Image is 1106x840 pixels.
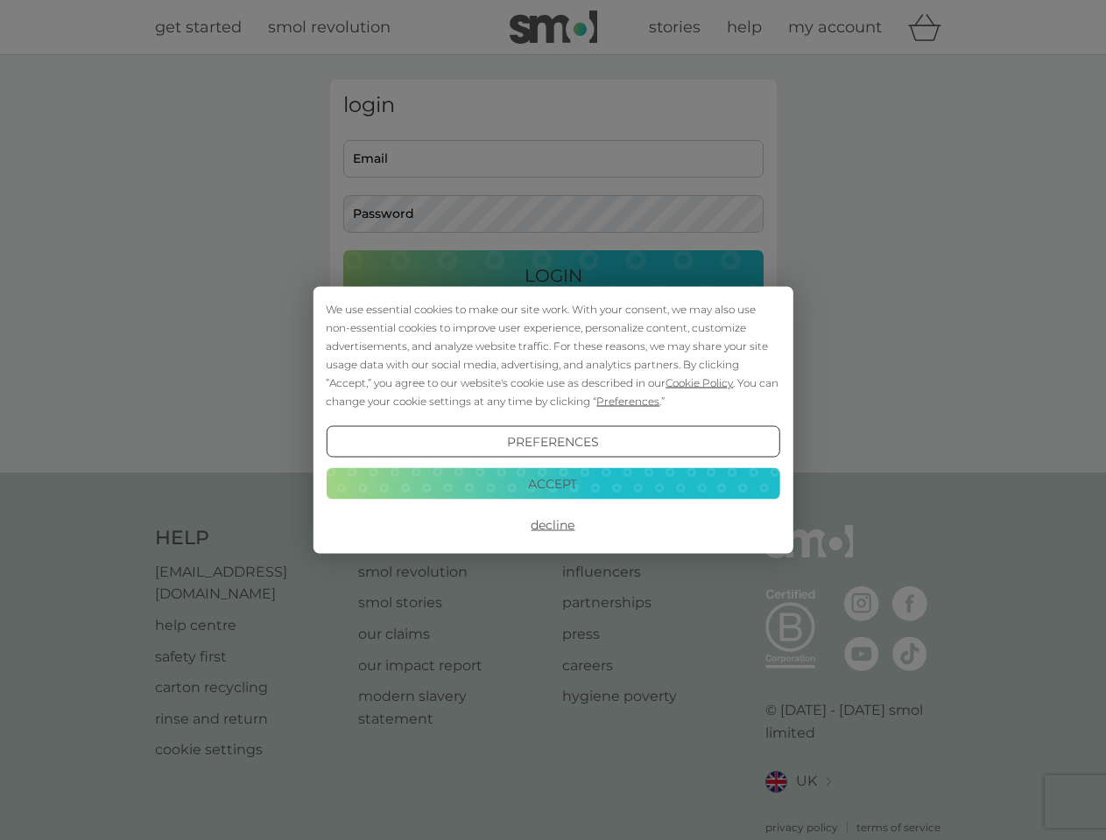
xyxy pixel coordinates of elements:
[596,395,659,408] span: Preferences
[313,287,793,554] div: Cookie Consent Prompt
[326,509,779,541] button: Decline
[666,376,733,389] span: Cookie Policy
[326,426,779,458] button: Preferences
[326,467,779,499] button: Accept
[326,300,779,410] div: We use essential cookies to make our site work. With your consent, we may also use non-essential ...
